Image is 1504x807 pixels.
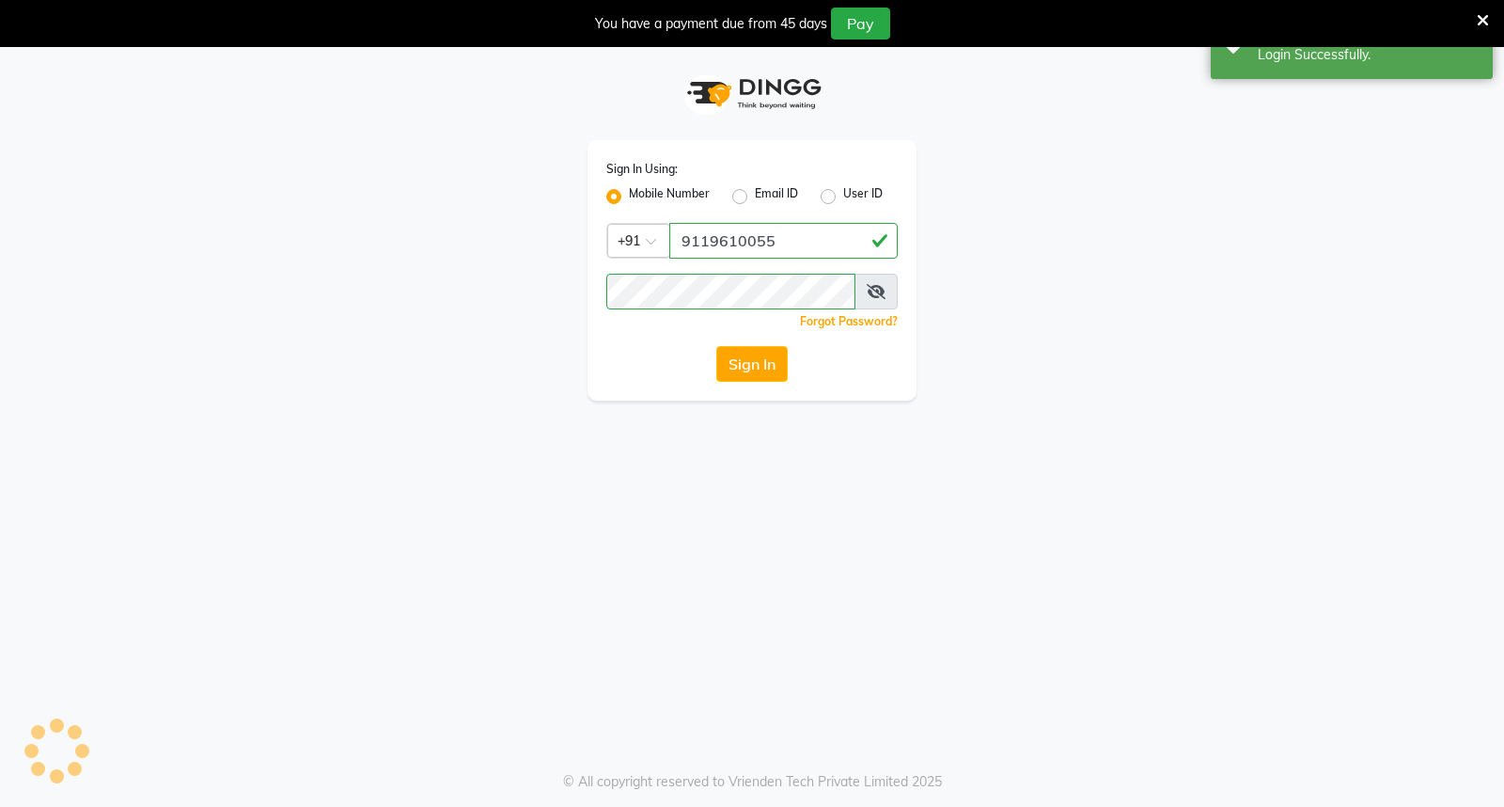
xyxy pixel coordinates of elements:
label: Sign In Using: [606,161,678,178]
button: Pay [831,8,890,40]
input: Username [669,223,898,259]
a: Forgot Password? [800,314,898,328]
img: logo1.svg [677,66,827,121]
button: Sign In [716,346,788,382]
label: User ID [843,185,883,208]
div: Login Successfully. [1258,45,1479,65]
label: Email ID [755,185,798,208]
div: You have a payment due from 45 days [595,14,827,34]
label: Mobile Number [629,185,710,208]
input: Username [606,274,855,309]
